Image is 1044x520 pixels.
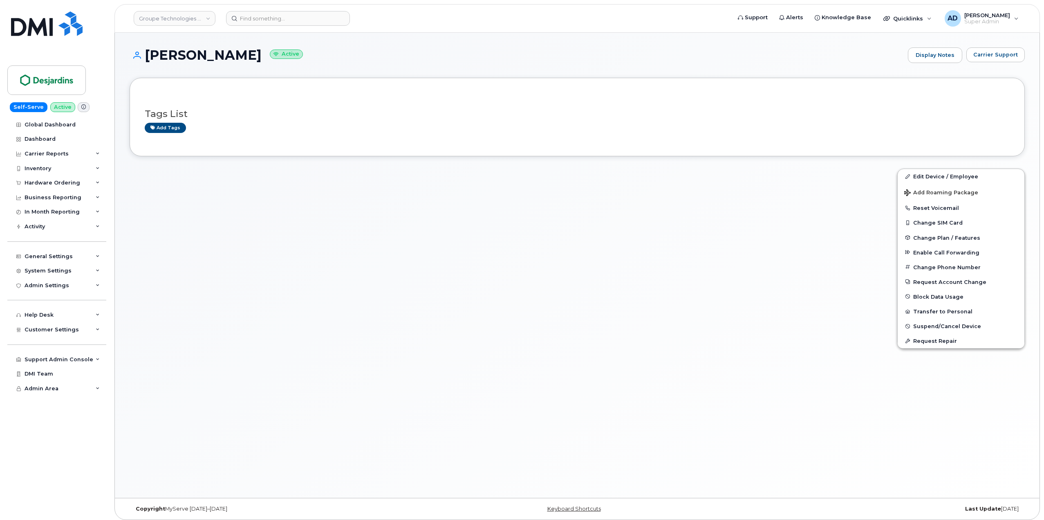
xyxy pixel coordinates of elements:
[898,289,1024,304] button: Block Data Usage
[966,47,1025,62] button: Carrier Support
[898,245,1024,260] button: Enable Call Forwarding
[547,506,601,512] a: Keyboard Shortcuts
[130,48,904,62] h1: [PERSON_NAME]
[726,506,1025,512] div: [DATE]
[898,319,1024,333] button: Suspend/Cancel Device
[130,506,428,512] div: MyServe [DATE]–[DATE]
[898,333,1024,348] button: Request Repair
[898,275,1024,289] button: Request Account Change
[898,169,1024,184] a: Edit Device / Employee
[898,200,1024,215] button: Reset Voicemail
[898,215,1024,230] button: Change SIM Card
[898,230,1024,245] button: Change Plan / Features
[973,51,1018,59] span: Carrier Support
[913,323,981,329] span: Suspend/Cancel Device
[913,234,980,241] span: Change Plan / Features
[965,506,1001,512] strong: Last Update
[270,50,303,59] small: Active
[908,47,962,63] a: Display Notes
[898,260,1024,275] button: Change Phone Number
[898,184,1024,200] button: Add Roaming Package
[145,109,1010,119] h3: Tags List
[913,249,979,255] span: Enable Call Forwarding
[898,304,1024,319] button: Transfer to Personal
[145,123,186,133] a: Add tags
[904,189,978,197] span: Add Roaming Package
[136,506,165,512] strong: Copyright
